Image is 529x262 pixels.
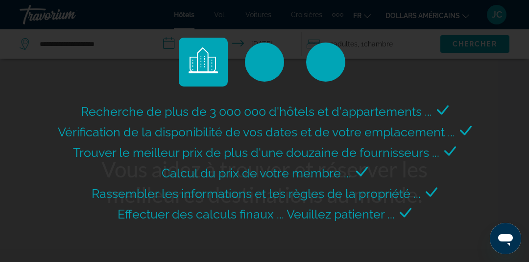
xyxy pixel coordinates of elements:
span: Rassembler les informations et les règles de la propriété ... [92,186,421,201]
span: Effectuer des calculs finaux ... Veuillez patienter ... [118,207,395,221]
span: Vérification de la disponibilité de vos dates et de votre emplacement ... [58,125,455,139]
span: Recherche de plus de 3 000 000 d'hôtels et d'appartements ... [81,104,432,119]
span: Calcul du prix de votre membre ... [162,166,351,180]
iframe: Bouton de lancement de la fenêtre de messagerie [490,223,521,254]
span: Trouver le meilleur prix de plus d'une douzaine de fournisseurs ... [73,145,439,160]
